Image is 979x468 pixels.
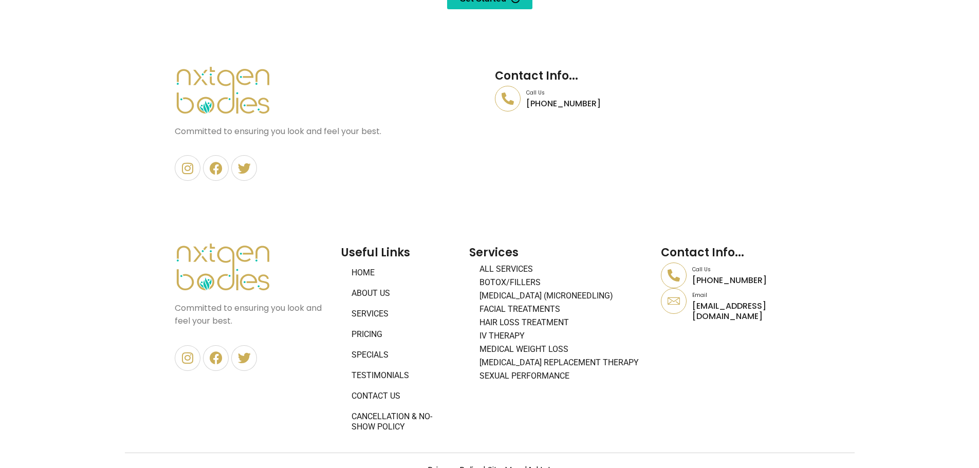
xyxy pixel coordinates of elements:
[341,304,459,324] a: Services
[692,291,707,299] a: Email
[341,283,459,304] a: About Us
[469,356,651,369] a: [MEDICAL_DATA] Replacement Therapy
[469,329,651,343] a: IV Therapy
[469,289,651,303] a: [MEDICAL_DATA] (Microneedling)
[469,263,651,383] nav: Menu
[175,302,331,327] p: Committed to ensuring you look and feel your best.
[341,345,459,365] a: Specials
[661,263,687,288] a: Call Us
[469,343,651,356] a: Medical Weight Loss
[469,263,651,276] a: All Services
[526,89,545,97] a: Call Us
[175,125,485,138] p: Committed to ensuring you look and feel your best.
[341,263,459,283] a: Home
[495,86,521,111] a: Call Us
[495,66,805,86] h2: Contact Info...
[341,365,459,386] a: Testimonials
[341,406,459,437] a: Cancellation & No-Show Policy
[526,99,805,108] p: [PHONE_NUMBER]
[341,242,459,263] h2: Useful Links
[341,386,459,406] a: Contact Us
[341,263,459,437] nav: Menu
[469,303,651,316] a: Facial Treatments
[341,324,459,345] a: Pricing
[661,288,687,314] a: Email
[469,276,651,289] a: BOTOX/FILLERS
[692,301,804,321] p: [EMAIL_ADDRESS][DOMAIN_NAME]
[469,369,651,383] a: Sexual Performance
[692,266,711,273] a: Call Us
[692,275,804,285] p: [PHONE_NUMBER]
[469,316,651,329] a: Hair Loss Treatment
[469,242,651,263] h2: Services
[661,242,804,263] h2: Contact Info...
